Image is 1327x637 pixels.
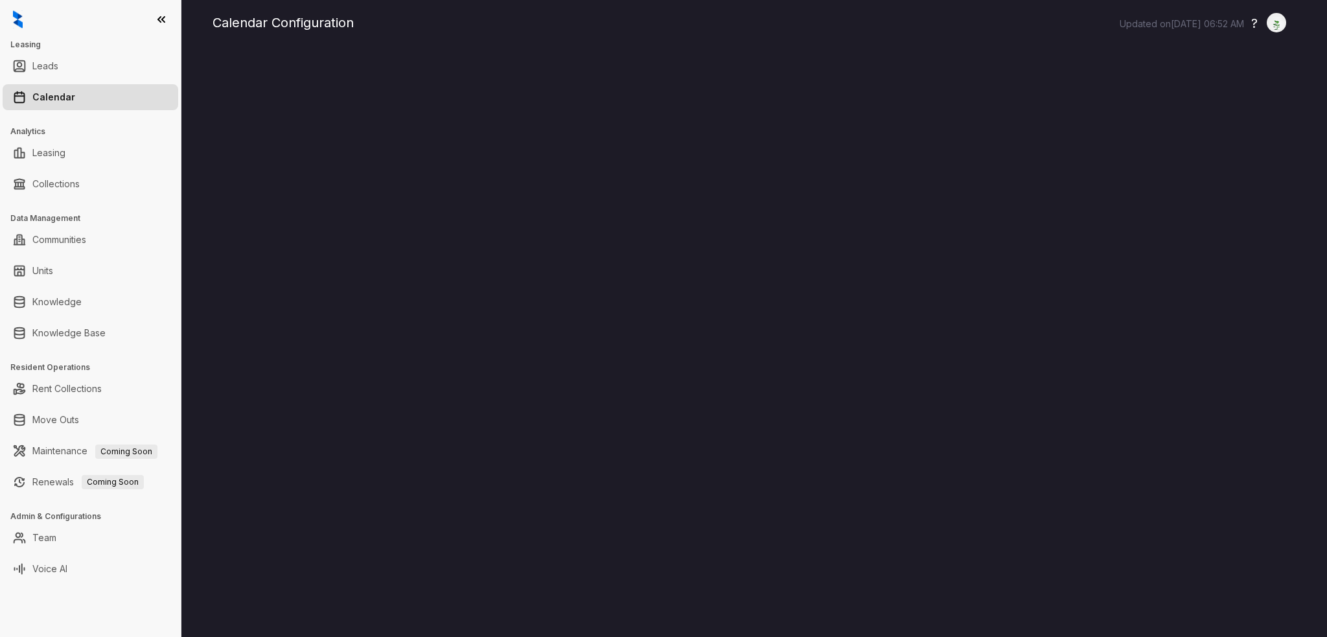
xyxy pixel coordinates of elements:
[3,407,178,433] li: Move Outs
[3,84,178,110] li: Calendar
[3,320,178,346] li: Knowledge Base
[213,52,1296,637] iframe: retool
[3,140,178,166] li: Leasing
[3,258,178,284] li: Units
[95,445,157,459] span: Coming Soon
[3,53,178,79] li: Leads
[10,126,181,137] h3: Analytics
[3,556,178,582] li: Voice AI
[1251,14,1258,33] button: ?
[32,376,102,402] a: Rent Collections
[32,320,106,346] a: Knowledge Base
[32,407,79,433] a: Move Outs
[213,13,1296,32] div: Calendar Configuration
[10,362,181,373] h3: Resident Operations
[32,227,86,253] a: Communities
[32,525,56,551] a: Team
[13,10,23,29] img: logo
[10,511,181,522] h3: Admin & Configurations
[32,556,67,582] a: Voice AI
[3,469,178,495] li: Renewals
[1120,17,1244,30] p: Updated on [DATE] 06:52 AM
[10,213,181,224] h3: Data Management
[32,140,65,166] a: Leasing
[3,289,178,315] li: Knowledge
[82,475,144,489] span: Coming Soon
[32,258,53,284] a: Units
[32,53,58,79] a: Leads
[1267,16,1286,30] img: UserAvatar
[3,376,178,402] li: Rent Collections
[3,438,178,464] li: Maintenance
[32,84,75,110] a: Calendar
[10,39,181,51] h3: Leasing
[32,171,80,197] a: Collections
[32,289,82,315] a: Knowledge
[3,525,178,551] li: Team
[3,171,178,197] li: Collections
[32,469,144,495] a: RenewalsComing Soon
[3,227,178,253] li: Communities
